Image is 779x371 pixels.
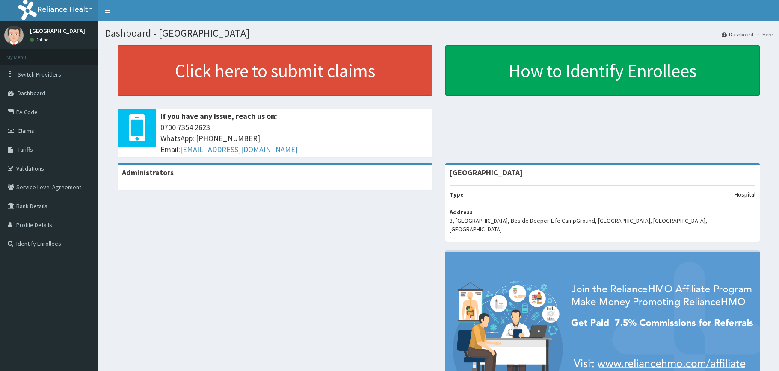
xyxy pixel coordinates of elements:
[18,89,45,97] span: Dashboard
[180,144,298,154] a: [EMAIL_ADDRESS][DOMAIN_NAME]
[18,146,33,153] span: Tariffs
[122,168,174,177] b: Administrators
[18,71,61,78] span: Switch Providers
[160,122,428,155] span: 0700 7354 2623 WhatsApp: [PHONE_NUMBER] Email:
[722,31,753,38] a: Dashboard
[445,45,760,96] a: How to Identify Enrollees
[30,37,50,43] a: Online
[160,111,277,121] b: If you have any issue, reach us on:
[105,28,773,39] h1: Dashboard - [GEOGRAPHIC_DATA]
[450,191,464,198] b: Type
[450,208,473,216] b: Address
[450,168,523,177] strong: [GEOGRAPHIC_DATA]
[4,26,24,45] img: User Image
[450,216,756,233] p: 3, [GEOGRAPHIC_DATA], Beside Deeper-Life CampGround, [GEOGRAPHIC_DATA], [GEOGRAPHIC_DATA], [GEOGR...
[18,127,34,135] span: Claims
[754,31,773,38] li: Here
[30,28,85,34] p: [GEOGRAPHIC_DATA]
[118,45,432,96] a: Click here to submit claims
[735,190,755,199] p: Hospital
